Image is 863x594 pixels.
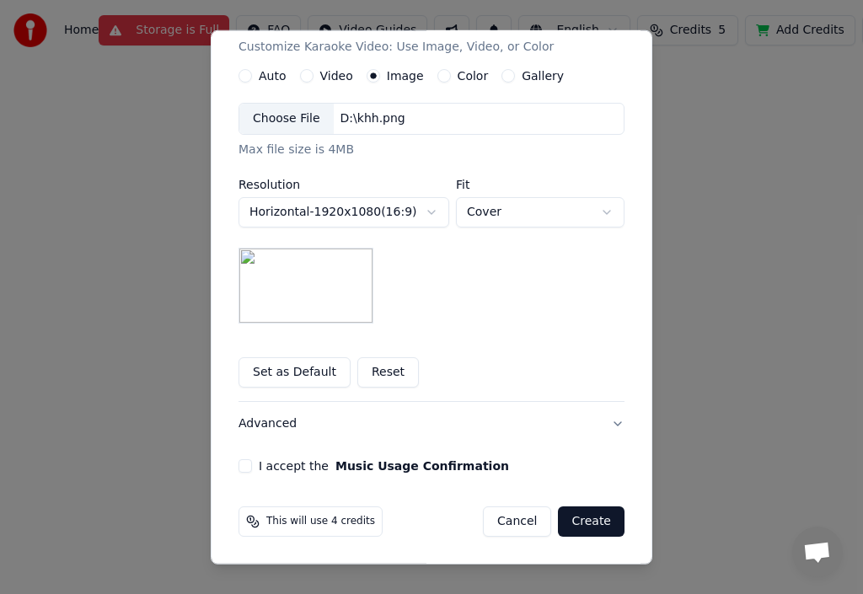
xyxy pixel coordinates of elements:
[239,104,334,134] div: Choose File
[387,70,424,82] label: Image
[239,142,624,158] div: Max file size is 4MB
[239,179,449,190] label: Resolution
[558,506,624,537] button: Create
[334,110,412,127] div: D:\khh.png
[266,515,375,528] span: This will use 4 credits
[483,506,551,537] button: Cancel
[522,70,564,82] label: Gallery
[239,357,351,388] button: Set as Default
[259,460,509,472] label: I accept the
[239,69,624,401] div: VideoCustomize Karaoke Video: Use Image, Video, or Color
[239,15,554,56] div: Video
[335,460,509,472] button: I accept the
[259,70,287,82] label: Auto
[458,70,489,82] label: Color
[239,402,624,446] button: Advanced
[239,2,624,69] button: VideoCustomize Karaoke Video: Use Image, Video, or Color
[357,357,419,388] button: Reset
[456,179,624,190] label: Fit
[239,39,554,56] p: Customize Karaoke Video: Use Image, Video, or Color
[320,70,353,82] label: Video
